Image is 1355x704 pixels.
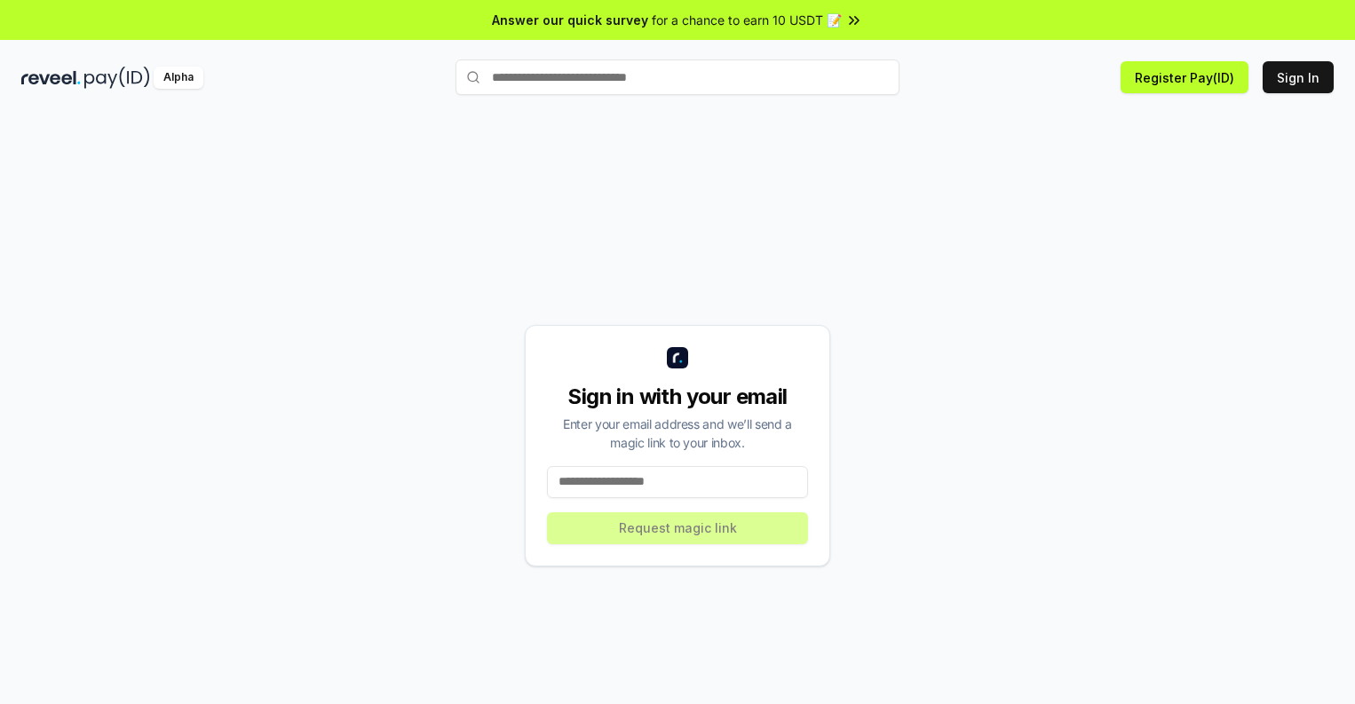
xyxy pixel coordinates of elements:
div: Alpha [154,67,203,89]
img: pay_id [84,67,150,89]
img: reveel_dark [21,67,81,89]
img: logo_small [667,347,688,368]
button: Sign In [1263,61,1334,93]
span: for a chance to earn 10 USDT 📝 [652,11,842,29]
div: Enter your email address and we’ll send a magic link to your inbox. [547,415,808,452]
span: Answer our quick survey [492,11,648,29]
div: Sign in with your email [547,383,808,411]
button: Register Pay(ID) [1121,61,1248,93]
